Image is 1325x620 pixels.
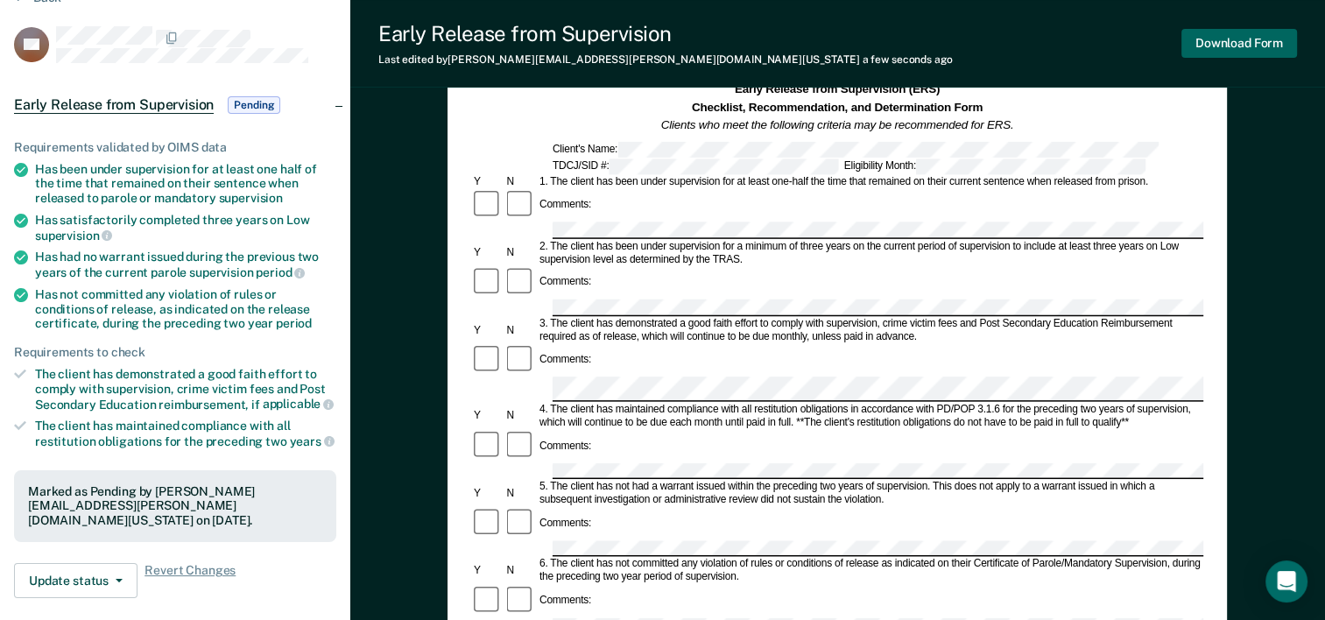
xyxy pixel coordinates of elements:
span: period [276,316,312,330]
div: Has had no warrant issued during the previous two years of the current parole supervision [35,250,336,279]
span: Early Release from Supervision [14,96,214,114]
em: Clients who meet the following criteria may be recommended for ERS. [661,118,1014,131]
div: Y [471,175,504,188]
div: TDCJ/SID #: [550,159,842,174]
div: 5. The client has not had a warrant issued within the preceding two years of supervision. This do... [537,481,1203,507]
div: The client has demonstrated a good faith effort to comply with supervision, crime victim fees and... [35,367,336,412]
div: Y [471,487,504,500]
span: Revert Changes [144,563,236,598]
div: Comments: [537,595,594,608]
span: applicable [263,397,334,411]
div: Marked as Pending by [PERSON_NAME][EMAIL_ADDRESS][PERSON_NAME][DOMAIN_NAME][US_STATE] on [DATE]. [28,484,322,528]
div: 3. The client has demonstrated a good faith effort to comply with supervision, crime victim fees ... [537,317,1203,343]
div: 1. The client has been under supervision for at least one-half the time that remained on their cu... [537,175,1203,188]
div: N [504,487,537,500]
div: Comments: [537,440,594,453]
span: Pending [228,96,280,114]
div: N [504,175,537,188]
div: 2. The client has been under supervision for a minimum of three years on the current period of su... [537,240,1203,266]
div: The client has maintained compliance with all restitution obligations for the preceding two [35,419,336,448]
div: Y [471,565,504,578]
div: Y [471,246,504,259]
div: Has not committed any violation of rules or conditions of release, as indicated on the release ce... [35,287,336,331]
div: N [504,246,537,259]
div: Comments: [537,199,594,212]
span: supervision [35,229,112,243]
div: Comments: [537,276,594,289]
div: Last edited by [PERSON_NAME][EMAIL_ADDRESS][PERSON_NAME][DOMAIN_NAME][US_STATE] [378,53,953,66]
div: Y [471,410,504,423]
div: Y [471,324,504,337]
div: Early Release from Supervision [378,21,953,46]
button: Download Form [1181,29,1297,58]
div: Open Intercom Messenger [1265,560,1307,602]
div: Comments: [537,517,594,530]
div: Comments: [537,354,594,367]
span: period [256,265,305,279]
button: Update status [14,563,137,598]
strong: Early Release from Supervision (ERS) [735,83,940,96]
span: a few seconds ago [863,53,953,66]
div: Has satisfactorily completed three years on Low [35,213,336,243]
div: N [504,565,537,578]
span: supervision [219,191,283,205]
div: N [504,410,537,423]
strong: Checklist, Recommendation, and Determination Form [692,101,983,114]
div: Client's Name: [550,141,1161,157]
span: years [290,434,335,448]
div: N [504,324,537,337]
div: 4. The client has maintained compliance with all restitution obligations in accordance with PD/PO... [537,403,1203,429]
div: 6. The client has not committed any violation of rules or conditions of release as indicated on t... [537,558,1203,584]
div: Requirements validated by OIMS data [14,140,336,155]
div: Has been under supervision for at least one half of the time that remained on their sentence when... [35,162,336,206]
div: Requirements to check [14,345,336,360]
div: Eligibility Month: [842,159,1148,174]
